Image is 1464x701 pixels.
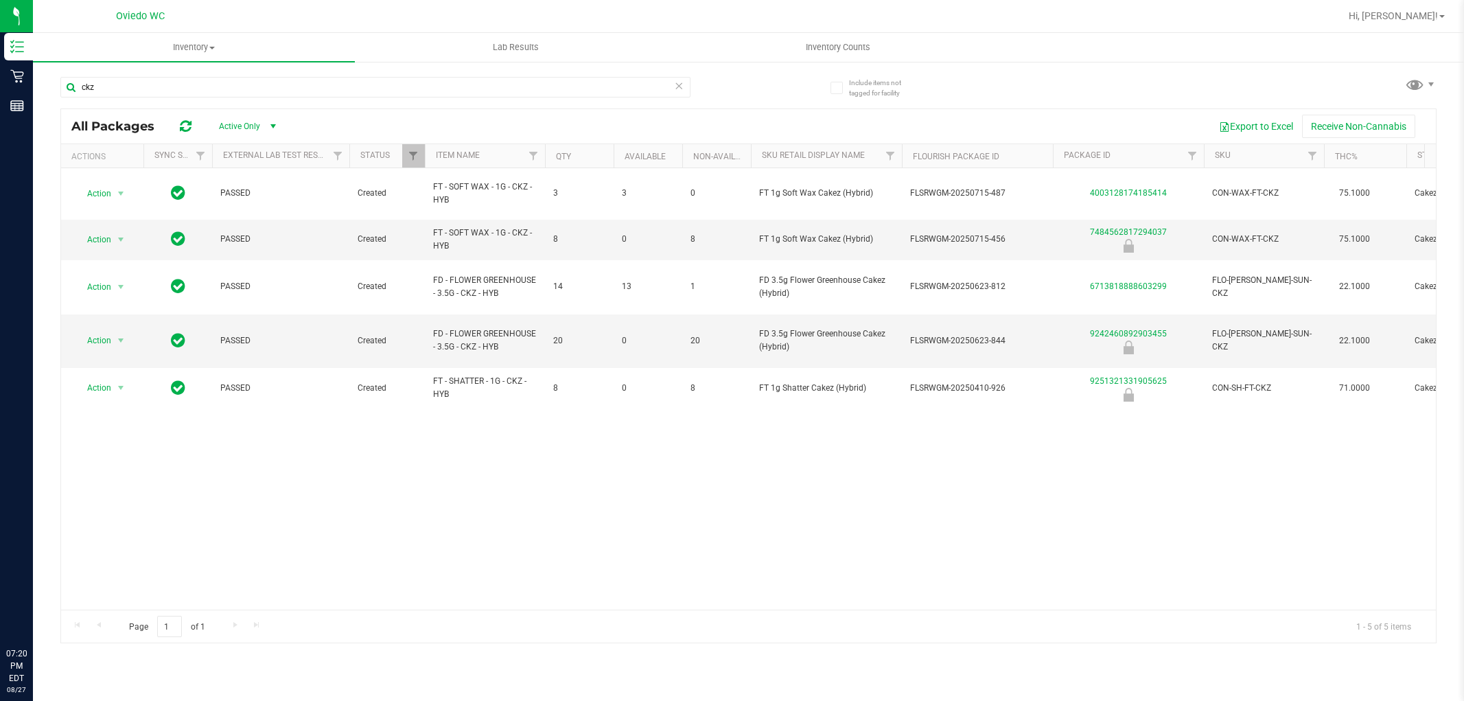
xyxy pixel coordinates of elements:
span: 22.1000 [1332,331,1377,351]
inline-svg: Inventory [10,40,24,54]
span: All Packages [71,119,168,134]
span: 1 [690,280,743,293]
span: FT - SHATTER - 1G - CKZ - HYB [433,375,537,401]
inline-svg: Retail [10,69,24,83]
a: Qty [556,152,571,161]
a: Flourish Package ID [913,152,999,161]
span: 0 [622,334,674,347]
a: Filter [327,144,349,168]
a: Filter [879,144,902,168]
div: Actions [71,152,138,161]
span: FT 1g Soft Wax Cakez (Hybrid) [759,233,894,246]
span: Created [358,233,417,246]
span: FD - FLOWER GREENHOUSE - 3.5G - CKZ - HYB [433,274,537,300]
span: FLSRWGM-20250623-844 [910,334,1045,347]
span: Lab Results [474,41,557,54]
span: select [113,277,130,297]
iframe: Resource center [14,591,55,632]
span: FT - SOFT WAX - 1G - CKZ - HYB [433,227,537,253]
a: Package ID [1064,150,1111,160]
span: 20 [690,334,743,347]
span: FD 3.5g Flower Greenhouse Cakez (Hybrid) [759,327,894,354]
a: Non-Available [693,152,754,161]
span: PASSED [220,280,341,293]
span: CON-SH-FT-CKZ [1212,382,1316,395]
span: Action [75,184,112,203]
span: FLSRWGM-20250410-926 [910,382,1045,395]
a: 6713818888603299 [1090,281,1167,291]
span: Oviedo WC [116,10,165,22]
span: In Sync [171,378,185,398]
span: 0 [622,233,674,246]
span: PASSED [220,334,341,347]
span: Action [75,378,112,398]
span: Created [358,334,417,347]
span: 3 [553,187,605,200]
span: Clear [675,77,684,95]
a: Inventory [33,33,355,62]
span: select [113,331,130,350]
a: Available [625,152,666,161]
span: 13 [622,280,674,293]
span: 8 [690,382,743,395]
span: PASSED [220,233,341,246]
span: FD - FLOWER GREENHOUSE - 3.5G - CKZ - HYB [433,327,537,354]
button: Receive Non-Cannabis [1302,115,1415,138]
span: 3 [622,187,674,200]
span: Created [358,382,417,395]
a: Sync Status [154,150,207,160]
span: 22.1000 [1332,277,1377,297]
a: External Lab Test Result [223,150,331,160]
span: In Sync [171,183,185,203]
inline-svg: Reports [10,99,24,113]
a: 7484562817294037 [1090,227,1167,237]
span: FT 1g Shatter Cakez (Hybrid) [759,382,894,395]
span: PASSED [220,187,341,200]
div: Newly Received [1051,388,1206,402]
span: 1 - 5 of 5 items [1345,616,1422,636]
button: Export to Excel [1210,115,1302,138]
a: Filter [1301,144,1324,168]
input: Search Package ID, Item Name, SKU, Lot or Part Number... [60,77,690,97]
span: FT - SOFT WAX - 1G - CKZ - HYB [433,181,537,207]
span: Action [75,230,112,249]
span: In Sync [171,277,185,296]
span: select [113,230,130,249]
span: FD 3.5g Flower Greenhouse Cakez (Hybrid) [759,274,894,300]
p: 08/27 [6,685,27,695]
span: 20 [553,334,605,347]
span: Created [358,187,417,200]
a: 9251321331905625 [1090,376,1167,386]
span: 75.1000 [1332,229,1377,249]
span: Action [75,331,112,350]
span: Action [75,277,112,297]
span: In Sync [171,331,185,350]
span: FT 1g Soft Wax Cakez (Hybrid) [759,187,894,200]
a: Strain [1417,150,1445,160]
span: 75.1000 [1332,183,1377,203]
a: SKU [1215,150,1231,160]
a: Inventory Counts [677,33,999,62]
span: 0 [690,187,743,200]
a: Status [360,150,390,160]
span: FLSRWGM-20250715-456 [910,233,1045,246]
span: In Sync [171,229,185,249]
div: Newly Received [1051,239,1206,253]
span: select [113,378,130,398]
a: 9242460892903455 [1090,329,1167,338]
a: Filter [1181,144,1204,168]
span: Inventory [33,41,355,54]
span: CON-WAX-FT-CKZ [1212,233,1316,246]
span: Page of 1 [117,616,216,637]
span: FLO-[PERSON_NAME]-SUN-CKZ [1212,327,1316,354]
span: Include items not tagged for facility [849,78,918,98]
span: 8 [553,233,605,246]
span: Created [358,280,417,293]
span: Hi, [PERSON_NAME]! [1349,10,1438,21]
a: Lab Results [355,33,677,62]
span: 71.0000 [1332,378,1377,398]
div: Newly Received [1051,341,1206,354]
a: Filter [522,144,545,168]
span: FLSRWGM-20250715-487 [910,187,1045,200]
span: 8 [690,233,743,246]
